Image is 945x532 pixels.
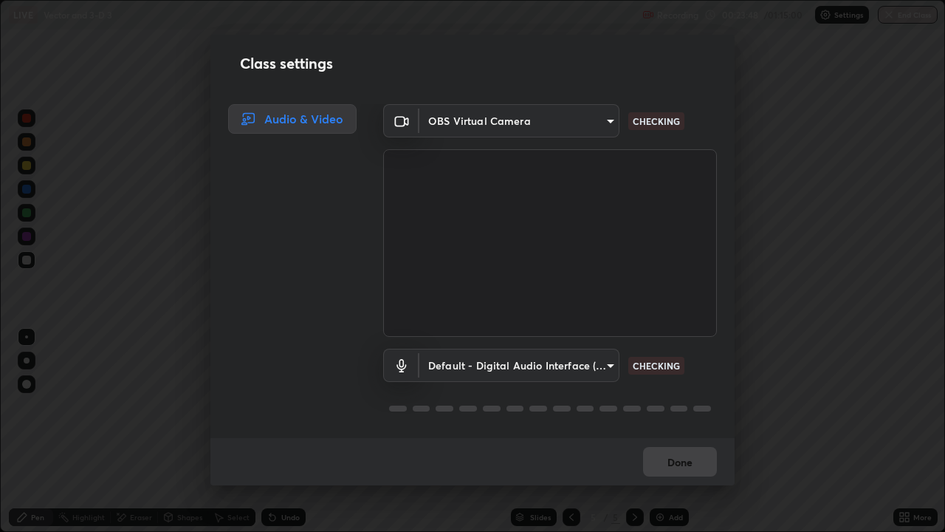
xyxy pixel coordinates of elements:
div: Audio & Video [228,104,357,134]
h2: Class settings [240,52,333,75]
p: CHECKING [633,115,680,128]
p: CHECKING [633,359,680,372]
div: OBS Virtual Camera [419,349,619,382]
div: OBS Virtual Camera [419,104,619,137]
